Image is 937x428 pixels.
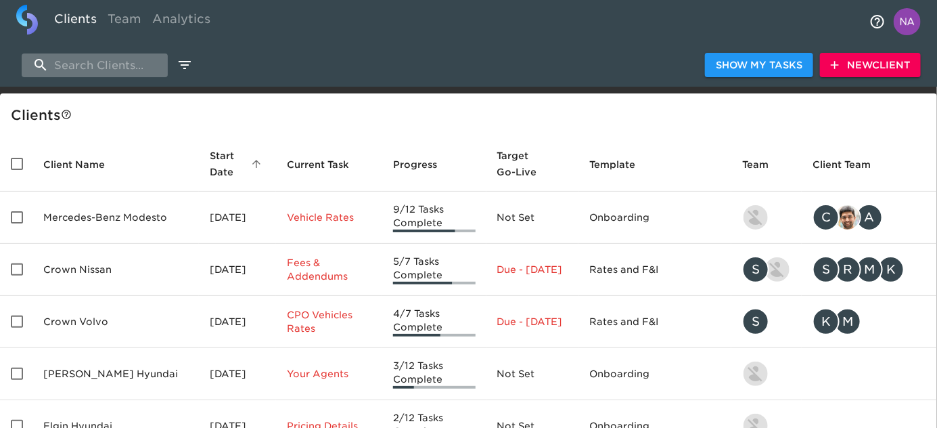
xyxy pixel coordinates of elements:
span: Start Date [210,148,265,180]
div: S [742,256,769,283]
input: search [22,53,168,77]
td: Crown Volvo [32,296,199,348]
div: Client s [11,104,932,126]
td: Onboarding [578,192,731,244]
td: 3/12 Tasks Complete [382,348,486,400]
td: [DATE] [199,192,275,244]
td: Crown Nissan [32,244,199,296]
td: Rates and F&I [578,244,731,296]
div: savannah@roadster.com, austin@roadster.com [742,256,791,283]
td: [DATE] [199,244,275,296]
a: Analytics [147,5,216,38]
p: Due - [DATE] [497,315,568,328]
td: Not Set [486,192,578,244]
p: Due - [DATE] [497,263,568,276]
a: Team [102,5,147,38]
div: sparent@crowncars.com, rrobins@crowncars.com, mcooley@crowncars.com, kwilson@crowncars.com [813,256,926,283]
span: Show My Tasks [716,57,802,74]
div: K [877,256,905,283]
span: This is the next Task in this Hub that should be completed [287,156,349,173]
div: M [856,256,883,283]
td: 9/12 Tasks Complete [382,192,486,244]
img: sandeep@simplemnt.com [836,205,860,230]
img: Profile [894,8,921,35]
button: notifications [861,5,894,38]
div: S [813,256,840,283]
span: Template [589,156,653,173]
span: Calculated based on the start date and the duration of all Tasks contained in this Hub. [497,148,550,180]
button: edit [173,53,196,77]
td: Mercedes-Benz Modesto [32,192,199,244]
a: Clients [49,5,102,38]
button: Show My Tasks [705,53,813,78]
span: Target Go-Live [497,148,568,180]
div: C [813,204,840,231]
img: kevin.lo@roadster.com [744,362,768,386]
div: savannah@roadster.com [742,308,791,335]
td: [PERSON_NAME] Hyundai [32,348,199,400]
div: kevin.lo@roadster.com [742,360,791,387]
td: [DATE] [199,296,275,348]
img: logo [16,5,38,35]
span: New Client [831,57,910,74]
p: Your Agents [287,367,371,381]
p: Vehicle Rates [287,211,371,224]
span: Progress [393,156,455,173]
span: Current Task [287,156,367,173]
td: Rates and F&I [578,296,731,348]
td: [DATE] [199,348,275,400]
span: Client Name [43,156,122,173]
td: Onboarding [578,348,731,400]
td: 4/7 Tasks Complete [382,296,486,348]
td: Not Set [486,348,578,400]
div: R [834,256,861,283]
img: austin@roadster.com [765,257,790,282]
span: Team [742,156,786,173]
div: kevin.lo@roadster.com [742,204,791,231]
svg: This is a list of all of your clients and clients shared with you [61,109,72,120]
span: Client Team [813,156,888,173]
div: K [813,308,840,335]
div: M [834,308,861,335]
div: clayton.mandel@roadster.com, sandeep@simplemnt.com, angelique.nurse@roadster.com [813,204,926,231]
div: kwilson@crowncars.com, mcooley@crowncars.com [813,308,926,335]
td: 5/7 Tasks Complete [382,244,486,296]
img: kevin.lo@roadster.com [744,205,768,230]
p: Fees & Addendums [287,256,371,283]
div: S [742,308,769,335]
p: CPO Vehicles Rates [287,308,371,335]
div: A [856,204,883,231]
button: NewClient [820,53,921,78]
